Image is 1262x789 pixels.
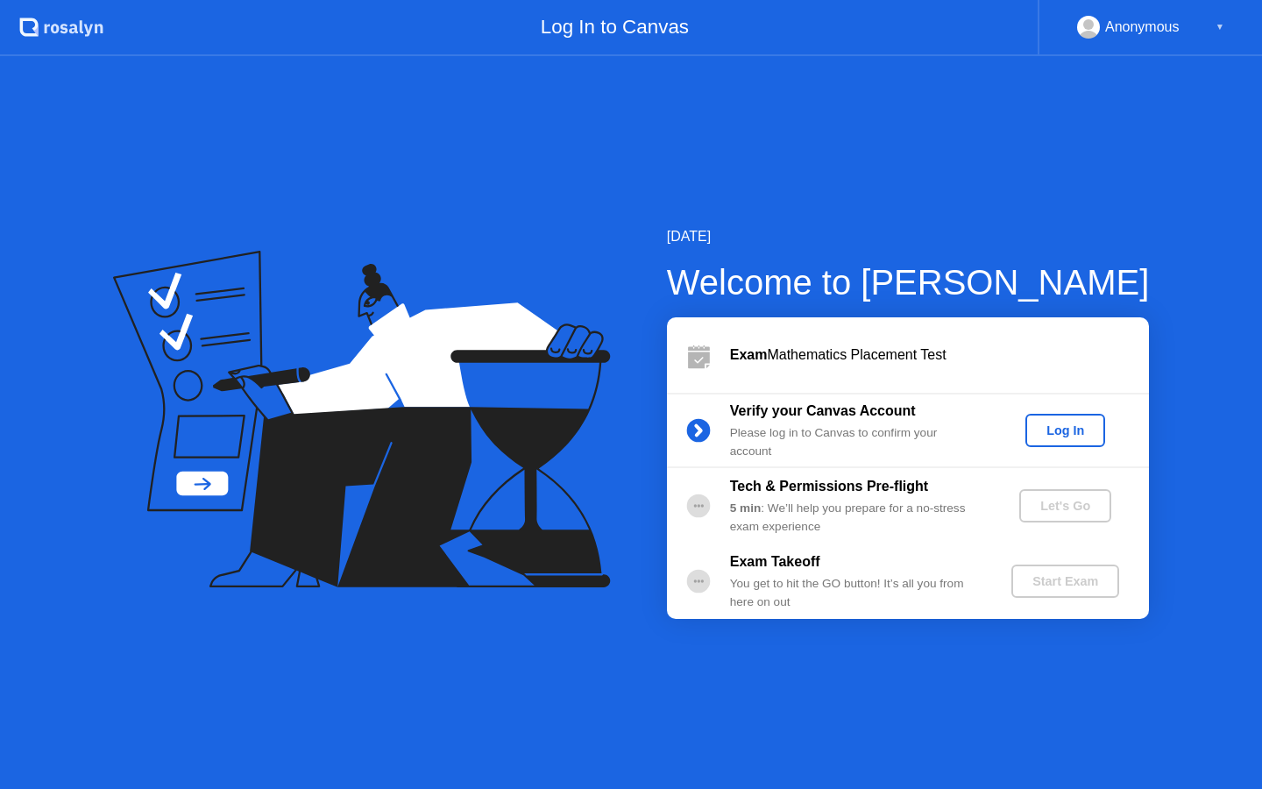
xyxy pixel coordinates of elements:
div: Log In [1032,423,1098,437]
div: ▼ [1216,16,1224,39]
button: Start Exam [1011,565,1119,598]
b: Exam [730,347,768,362]
b: Verify your Canvas Account [730,403,916,418]
div: Please log in to Canvas to confirm your account [730,424,982,460]
div: You get to hit the GO button! It’s all you from here on out [730,575,982,611]
div: Let's Go [1026,499,1104,513]
b: Tech & Permissions Pre-flight [730,479,928,494]
div: [DATE] [667,226,1150,247]
div: Mathematics Placement Test [730,345,1149,366]
b: Exam Takeoff [730,554,820,569]
button: Let's Go [1019,489,1111,522]
div: Anonymous [1105,16,1180,39]
div: Welcome to [PERSON_NAME] [667,256,1150,309]
div: : We’ll help you prepare for a no-stress exam experience [730,500,982,536]
b: 5 min [730,501,762,515]
button: Log In [1025,414,1105,447]
div: Start Exam [1018,574,1112,588]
